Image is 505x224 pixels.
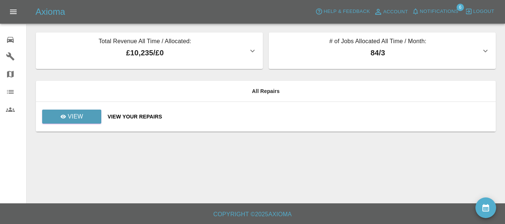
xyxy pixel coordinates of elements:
[42,110,101,124] a: View
[275,37,481,47] p: # of Jobs Allocated All Time / Month:
[410,6,460,17] button: Notifications
[473,7,494,16] span: Logout
[36,81,496,102] th: All Repairs
[420,7,458,16] span: Notifications
[275,47,481,58] p: 84 / 3
[475,197,496,218] button: availability
[108,113,490,120] a: View Your Repairs
[4,3,22,21] button: Open drawer
[313,6,372,17] button: Help & Feedback
[6,209,499,220] h6: Copyright © 2025 Axioma
[323,7,370,16] span: Help & Feedback
[383,8,408,16] span: Account
[457,4,464,11] span: 6
[36,32,263,69] button: Total Revenue All Time / Allocated:£10,235/£0
[68,112,83,121] p: View
[269,32,496,69] button: # of Jobs Allocated All Time / Month:84/3
[35,6,65,18] h5: Axioma
[42,47,248,58] p: £10,235 / £0
[372,6,410,18] a: Account
[42,113,102,119] a: View
[463,6,496,17] button: Logout
[42,37,248,47] p: Total Revenue All Time / Allocated:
